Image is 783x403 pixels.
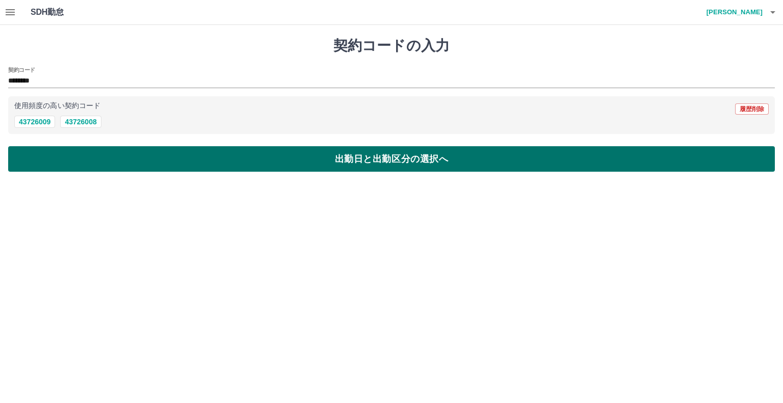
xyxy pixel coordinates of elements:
[14,116,55,128] button: 43726009
[8,146,775,172] button: 出勤日と出勤区分の選択へ
[735,103,769,115] button: 履歴削除
[8,66,35,74] h2: 契約コード
[14,102,100,110] p: 使用頻度の高い契約コード
[8,37,775,55] h1: 契約コードの入力
[60,116,101,128] button: 43726008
